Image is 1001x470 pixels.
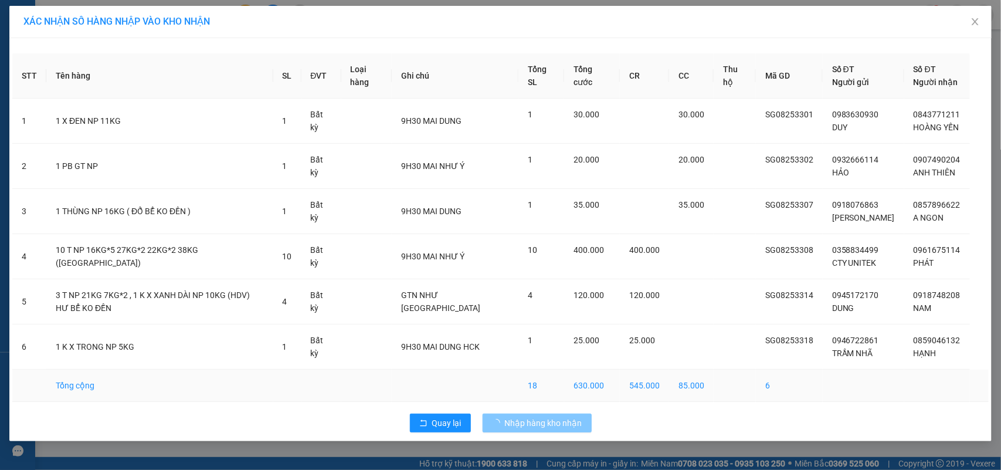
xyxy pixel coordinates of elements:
[629,336,655,345] span: 25.000
[23,16,210,27] span: XÁC NHẬN SỐ HÀNG NHẬP VÀO KHO NHẬN
[46,144,273,189] td: 1 PB GT NP
[914,258,934,268] span: PHÁT
[283,207,287,216] span: 1
[959,6,992,39] button: Close
[914,336,961,345] span: 0859046132
[914,65,936,74] span: Số ĐT
[57,16,119,25] strong: PHIẾU TRẢ HÀNG
[24,5,99,14] span: [DATE]-
[483,414,592,432] button: Nhập hàng kho nhận
[273,53,301,99] th: SL
[678,110,704,119] span: 30.000
[832,77,870,87] span: Người gửi
[528,200,532,209] span: 1
[574,200,599,209] span: 35.000
[4,73,108,82] span: N.nhận:
[629,245,660,255] span: 400.000
[574,290,604,300] span: 120.000
[914,123,959,132] span: HOÀNG YẾN
[12,53,46,99] th: STT
[620,53,669,99] th: CR
[832,110,879,119] span: 0983630930
[832,123,847,132] span: DUY
[528,290,532,300] span: 4
[914,155,961,164] span: 0907490204
[832,200,879,209] span: 0918076863
[669,53,714,99] th: CC
[401,207,462,216] span: 9H30 MAI DUNG
[574,245,604,255] span: 400.000
[832,290,879,300] span: 0945172170
[528,110,532,119] span: 1
[765,110,813,119] span: SG08253301
[283,116,287,126] span: 1
[528,245,537,255] span: 10
[832,349,873,358] span: TRẦM NHÃ
[765,290,813,300] span: SG08253314
[765,245,813,255] span: SG08253308
[574,336,599,345] span: 25.000
[392,53,518,99] th: Ghi chú
[53,52,100,61] span: 0866949162
[914,303,932,313] span: NAM
[914,349,936,358] span: HẠNH
[714,53,756,99] th: Thu hộ
[46,234,273,279] td: 10 T NP 16KG*5 27KG*2 22KG*2 38KG ([GEOGRAPHIC_DATA])
[301,234,341,279] td: Bất kỳ
[46,99,273,144] td: 1 X ĐEN NP 11KG
[41,26,134,39] strong: MĐH:
[832,155,879,164] span: 0932666114
[401,116,462,126] span: 9H30 MAI DUNG
[12,324,46,370] td: 6
[61,73,108,82] span: 0972615953
[914,200,961,209] span: 0857896622
[914,110,961,119] span: 0843771211
[914,245,961,255] span: 0961675114
[46,53,273,99] th: Tên hàng
[756,370,823,402] td: 6
[69,26,135,39] span: SG08253245
[4,63,51,72] span: Ngày/ giờ gửi:
[620,370,669,402] td: 545.000
[46,279,273,324] td: 3 T NP 21KG 7KG*2 , 1 K X XANH DÀI NP 10KG (HDV) HƯ BỂ KO ĐỀN
[24,52,100,61] span: QUANG-
[518,53,564,99] th: Tổng SL
[401,342,480,351] span: 9H30 MAI DUNG HCK
[46,324,273,370] td: 1 K X TRONG NP 5KG
[574,155,599,164] span: 20.000
[832,245,879,255] span: 0358834499
[756,53,823,99] th: Mã GD
[528,155,532,164] span: 1
[564,370,620,402] td: 630.000
[50,6,99,14] span: [PERSON_NAME]
[12,189,46,234] td: 3
[46,189,273,234] td: 1 THÙNG NP 16KG ( ĐỔ BỂ KO ĐỀN )
[832,168,849,177] span: HẢO
[12,99,46,144] td: 1
[518,370,564,402] td: 18
[528,336,532,345] span: 1
[564,53,620,99] th: Tổng cước
[301,144,341,189] td: Bất kỳ
[341,53,392,99] th: Loại hàng
[301,189,341,234] td: Bất kỳ
[401,161,464,171] span: 9H30 MAI NHƯ Ý
[46,370,273,402] td: Tổng cộng
[832,258,877,268] span: CTY UNITEK
[678,155,704,164] span: 20.000
[4,5,99,14] span: 07:06-
[301,99,341,144] td: Bất kỳ
[914,290,961,300] span: 0918748208
[410,414,471,432] button: rollbackQuay lại
[971,17,980,26] span: close
[12,279,46,324] td: 5
[914,168,956,177] span: ANH THIÊN
[4,85,116,107] span: Tên hàng:
[914,213,944,222] span: A NGON
[678,200,704,209] span: 35.000
[765,336,813,345] span: SG08253318
[765,155,813,164] span: SG08253302
[12,144,46,189] td: 2
[30,73,61,82] span: CÔ HUÊ-
[283,342,287,351] span: 1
